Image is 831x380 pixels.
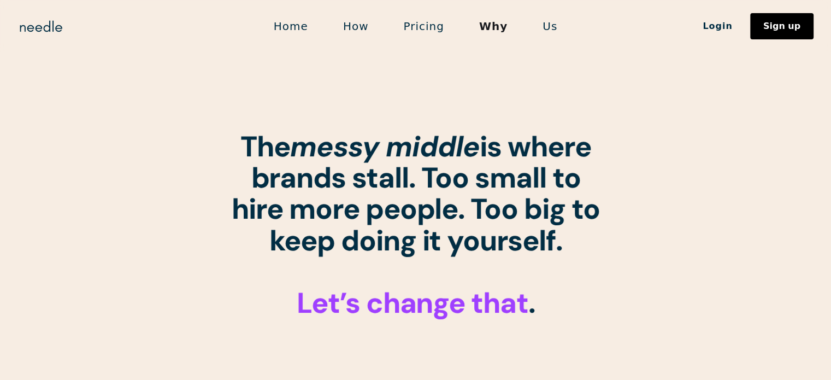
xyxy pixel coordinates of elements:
[290,128,480,165] em: messy middle
[750,13,814,39] a: Sign up
[232,128,600,259] strong: The is where brands stall. Too small to hire more people. Too big to keep doing it yourself
[256,15,326,38] a: Home
[763,22,800,31] div: Sign up
[386,15,461,38] a: Pricing
[525,15,575,38] a: Us
[230,131,602,319] h1: . ‍ ‍ .
[685,17,750,36] a: Login
[296,284,528,321] span: Let’s change that
[462,15,525,38] a: Why
[326,15,386,38] a: How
